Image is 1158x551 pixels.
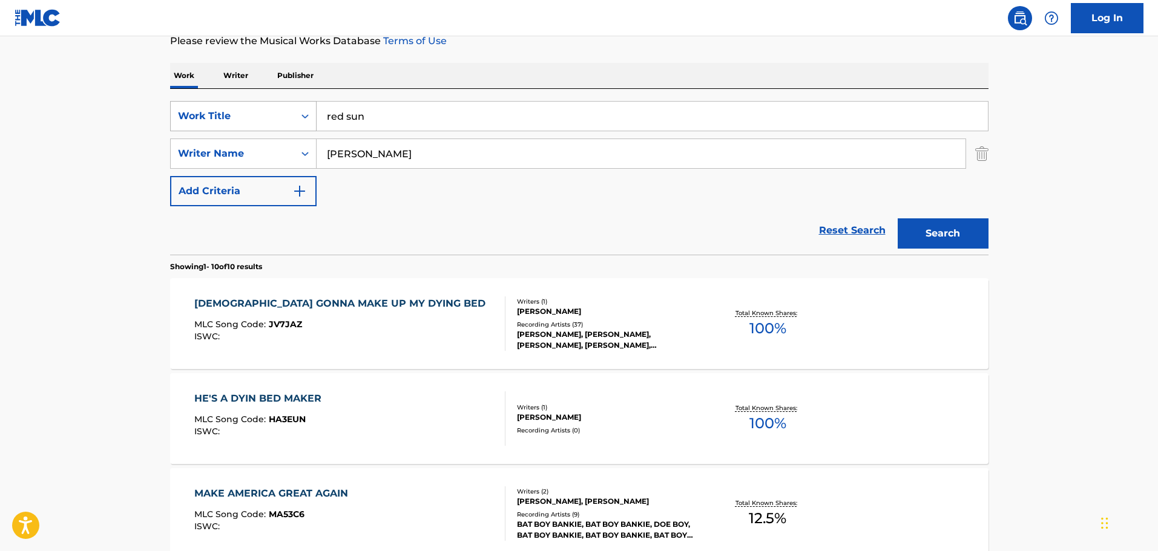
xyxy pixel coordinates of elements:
[898,218,989,249] button: Search
[517,496,700,507] div: [PERSON_NAME], [PERSON_NAME]
[1101,505,1108,541] div: Drag
[735,308,800,318] p: Total Known Shares:
[517,519,700,541] div: BAT BOY BANKIE, BAT BOY BANKIE, DOE BOY, BAT BOY BANKIE, BAT BOY BANKIE, BAT BOY BANKIE
[517,412,700,423] div: [PERSON_NAME]
[749,507,786,529] span: 12.5 %
[735,498,800,507] p: Total Known Shares:
[194,391,327,406] div: HE'S A DYIN BED MAKER
[1071,3,1143,33] a: Log In
[517,403,700,412] div: Writers ( 1 )
[194,319,269,330] span: MLC Song Code :
[170,176,317,206] button: Add Criteria
[517,306,700,317] div: [PERSON_NAME]
[220,63,252,88] p: Writer
[194,486,354,501] div: MAKE AMERICA GREAT AGAIN
[292,184,307,198] img: 9d2ae6d4665cec9f34b9.svg
[749,412,786,434] span: 100 %
[381,35,447,47] a: Terms of Use
[170,261,262,272] p: Showing 1 - 10 of 10 results
[517,510,700,519] div: Recording Artists ( 9 )
[194,296,492,311] div: [DEMOGRAPHIC_DATA] GONNA MAKE UP MY DYING BED
[170,278,989,369] a: [DEMOGRAPHIC_DATA] GONNA MAKE UP MY DYING BEDMLC Song Code:JV7JAZISWC:Writers (1)[PERSON_NAME]Rec...
[1039,6,1064,30] div: Help
[194,426,223,437] span: ISWC :
[517,426,700,435] div: Recording Artists ( 0 )
[517,487,700,496] div: Writers ( 2 )
[170,101,989,255] form: Search Form
[269,319,302,330] span: JV7JAZ
[517,297,700,306] div: Writers ( 1 )
[975,139,989,169] img: Delete Criterion
[1097,493,1158,551] iframe: Chat Widget
[1013,11,1027,25] img: search
[517,320,700,329] div: Recording Artists ( 37 )
[735,403,800,412] p: Total Known Shares:
[194,509,269,520] span: MLC Song Code :
[517,329,700,351] div: [PERSON_NAME], [PERSON_NAME], [PERSON_NAME], [PERSON_NAME], [PERSON_NAME]
[269,414,306,425] span: HA3EUN
[1044,11,1059,25] img: help
[15,9,61,27] img: MLC Logo
[170,373,989,464] a: HE'S A DYIN BED MAKERMLC Song Code:HA3EUNISWC:Writers (1)[PERSON_NAME]Recording Artists (0)Total ...
[749,318,786,339] span: 100 %
[170,34,989,48] p: Please review the Musical Works Database
[194,331,223,342] span: ISWC :
[170,63,198,88] p: Work
[178,146,287,161] div: Writer Name
[813,217,892,244] a: Reset Search
[194,414,269,425] span: MLC Song Code :
[178,109,287,123] div: Work Title
[274,63,317,88] p: Publisher
[269,509,304,520] span: MA53C6
[1008,6,1032,30] a: Public Search
[194,521,223,532] span: ISWC :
